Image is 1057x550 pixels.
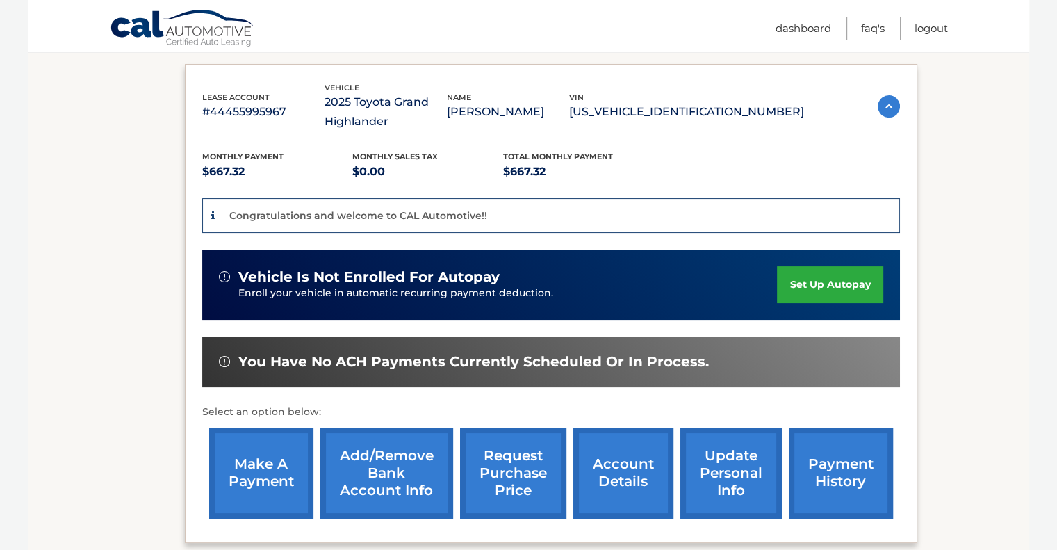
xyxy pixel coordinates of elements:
[569,102,804,122] p: [US_VEHICLE_IDENTIFICATION_NUMBER]
[238,286,778,301] p: Enroll your vehicle in automatic recurring payment deduction.
[503,152,613,161] span: Total Monthly Payment
[110,9,256,49] a: Cal Automotive
[861,17,885,40] a: FAQ's
[680,428,782,519] a: update personal info
[915,17,948,40] a: Logout
[238,353,709,371] span: You have no ACH payments currently scheduled or in process.
[352,162,503,181] p: $0.00
[219,271,230,282] img: alert-white.svg
[202,92,270,102] span: lease account
[202,404,900,421] p: Select an option below:
[352,152,438,161] span: Monthly sales Tax
[503,162,654,181] p: $667.32
[202,152,284,161] span: Monthly Payment
[777,266,883,303] a: set up autopay
[320,428,453,519] a: Add/Remove bank account info
[202,102,325,122] p: #44455995967
[209,428,313,519] a: make a payment
[460,428,566,519] a: request purchase price
[447,102,569,122] p: [PERSON_NAME]
[878,95,900,118] img: accordion-active.svg
[776,17,831,40] a: Dashboard
[325,83,359,92] span: vehicle
[569,92,584,102] span: vin
[202,162,353,181] p: $667.32
[447,92,471,102] span: name
[789,428,893,519] a: payment history
[229,209,487,222] p: Congratulations and welcome to CAL Automotive!!
[219,356,230,367] img: alert-white.svg
[238,268,500,286] span: vehicle is not enrolled for autopay
[573,428,673,519] a: account details
[325,92,447,131] p: 2025 Toyota Grand Highlander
